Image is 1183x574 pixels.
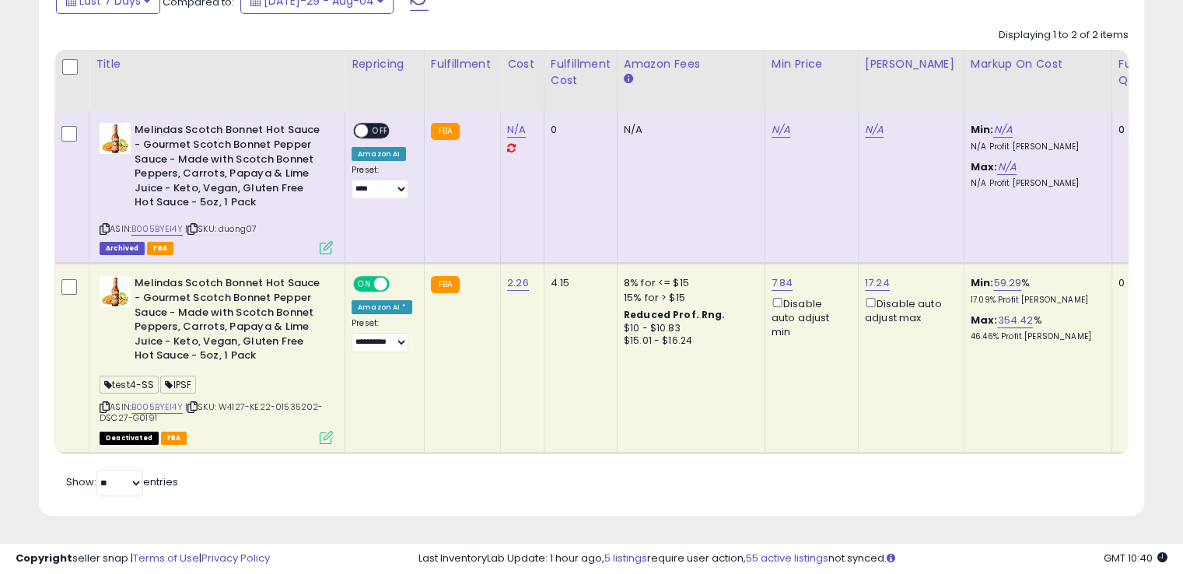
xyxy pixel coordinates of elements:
[971,122,994,137] b: Min:
[1104,551,1167,565] span: 2025-08-12 10:40 GMT
[135,276,324,366] b: Melindas Scotch Bonnet Hot Sauce - Gourmet Scotch Bonnet Pepper Sauce - Made with Scotch Bonnet P...
[997,313,1033,328] a: 354.42
[161,432,187,445] span: FBA
[1118,56,1172,89] div: Fulfillable Quantity
[624,322,753,335] div: $10 - $10.83
[418,551,1167,566] div: Last InventoryLab Update: 1 hour ago, require user action, not synced.
[999,28,1129,43] div: Displaying 1 to 2 of 2 items
[865,56,957,72] div: [PERSON_NAME]
[971,313,1100,342] div: %
[551,123,605,137] div: 0
[971,331,1100,342] p: 46.46% Profit [PERSON_NAME]
[100,432,159,445] span: All listings that are unavailable for purchase on Amazon for any reason other than out-of-stock
[865,122,884,138] a: N/A
[100,123,333,253] div: ASIN:
[624,56,758,72] div: Amazon Fees
[997,159,1016,175] a: N/A
[100,376,159,394] span: test4-SS
[624,123,753,137] div: N/A
[131,401,183,414] a: B005BYEI4Y
[624,72,633,86] small: Amazon Fees.
[604,551,647,565] a: 5 listings
[507,275,529,291] a: 2.26
[431,276,460,293] small: FBA
[772,122,790,138] a: N/A
[971,159,998,174] b: Max:
[135,123,324,213] b: Melindas Scotch Bonnet Hot Sauce - Gourmet Scotch Bonnet Pepper Sauce - Made with Scotch Bonnet P...
[352,147,406,161] div: Amazon AI
[971,56,1105,72] div: Markup on Cost
[971,276,1100,305] div: %
[551,276,605,290] div: 4.15
[964,50,1111,111] th: The percentage added to the cost of goods (COGS) that forms the calculator for Min & Max prices.
[368,124,393,138] span: OFF
[387,278,412,291] span: OFF
[624,308,726,321] b: Reduced Prof. Rng.
[971,178,1100,189] p: N/A Profit [PERSON_NAME]
[971,295,1100,306] p: 17.09% Profit [PERSON_NAME]
[431,123,460,140] small: FBA
[431,56,494,72] div: Fulfillment
[185,222,257,235] span: | SKU: duong07
[147,242,173,255] span: FBA
[865,275,890,291] a: 17.24
[100,123,131,154] img: 41ARK4Q5-XL._SL40_.jpg
[624,334,753,348] div: $15.01 - $16.24
[507,56,537,72] div: Cost
[96,56,338,72] div: Title
[160,376,196,394] span: IPSF
[746,551,828,565] a: 55 active listings
[993,275,1021,291] a: 59.29
[100,242,145,255] span: Listings that have been deleted from Seller Central
[551,56,611,89] div: Fulfillment Cost
[16,551,72,565] strong: Copyright
[133,551,199,565] a: Terms of Use
[772,275,793,291] a: 7.84
[1118,276,1167,290] div: 0
[16,551,270,566] div: seller snap | |
[201,551,270,565] a: Privacy Policy
[352,56,418,72] div: Repricing
[507,122,526,138] a: N/A
[352,318,412,353] div: Preset:
[624,276,753,290] div: 8% for <= $15
[355,278,374,291] span: ON
[993,122,1012,138] a: N/A
[865,295,952,325] div: Disable auto adjust max
[772,295,846,340] div: Disable auto adjust min
[352,300,412,314] div: Amazon AI *
[100,276,333,442] div: ASIN:
[66,474,178,489] span: Show: entries
[971,313,998,327] b: Max:
[624,291,753,305] div: 15% for > $15
[100,401,324,424] span: | SKU: W4127-KE22-01535202-DSC27-G0191
[100,276,131,307] img: 41ARK4Q5-XL._SL40_.jpg
[1118,123,1167,137] div: 0
[772,56,852,72] div: Min Price
[971,142,1100,152] p: N/A Profit [PERSON_NAME]
[352,165,412,200] div: Preset:
[971,275,994,290] b: Min:
[131,222,183,236] a: B005BYEI4Y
